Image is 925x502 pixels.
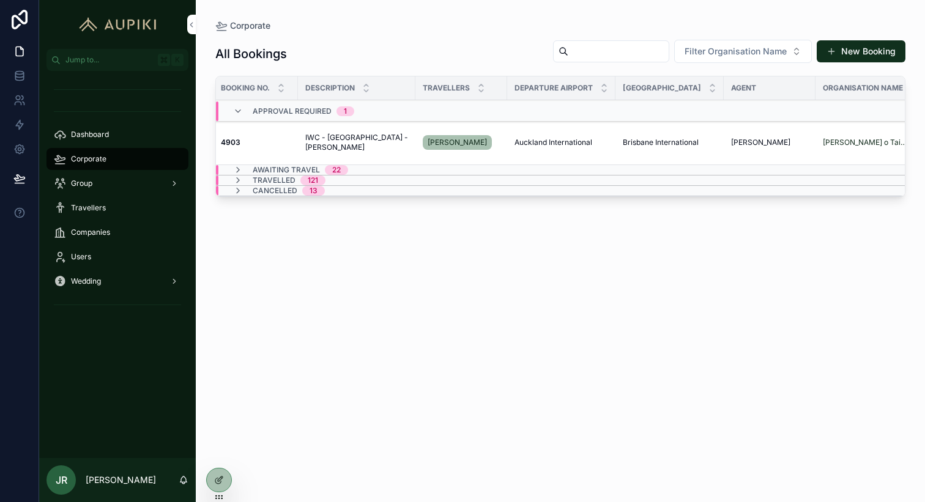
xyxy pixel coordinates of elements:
[71,276,101,286] span: Wedding
[731,138,808,147] a: [PERSON_NAME]
[731,83,756,93] span: Agent
[173,55,182,65] span: K
[423,135,492,150] a: [PERSON_NAME]
[731,138,790,147] span: [PERSON_NAME]
[71,154,106,164] span: Corporate
[823,83,903,93] span: Organisation Name
[46,197,188,219] a: Travellers
[428,138,487,147] span: [PERSON_NAME]
[215,20,270,32] a: Corporate
[46,172,188,194] a: Group
[71,179,92,188] span: Group
[46,124,188,146] a: Dashboard
[423,83,470,93] span: Travellers
[215,45,287,62] h1: All Bookings
[253,186,297,196] span: Cancelled
[310,186,318,196] div: 13
[221,83,270,93] span: Booking No.
[65,55,153,65] span: Jump to...
[515,83,593,93] span: Departure Airport
[46,148,188,170] a: Corporate
[253,175,295,185] span: Travelled
[73,15,162,34] img: App logo
[253,106,332,116] span: Approval Required
[46,49,188,71] button: Jump to...K
[71,252,91,262] span: Users
[221,138,240,147] strong: 4903
[332,165,341,175] div: 22
[623,138,716,147] a: Brisbane International
[308,175,318,185] div: 121
[423,133,500,152] a: [PERSON_NAME]
[230,20,270,32] span: Corporate
[823,138,910,147] a: [PERSON_NAME] o Tainui
[685,45,787,57] span: Filter Organisation Name
[46,270,188,292] a: Wedding
[623,138,699,147] span: Brisbane International
[221,138,291,147] a: 4903
[56,473,67,487] span: JR
[515,138,592,147] span: Auckland International
[344,106,347,116] div: 1
[71,203,106,213] span: Travellers
[623,83,701,93] span: [GEOGRAPHIC_DATA]
[305,133,408,152] a: IWC - [GEOGRAPHIC_DATA] - [PERSON_NAME]
[46,246,188,268] a: Users
[46,221,188,243] a: Companies
[71,227,110,237] span: Companies
[86,474,156,486] p: [PERSON_NAME]
[71,130,109,139] span: Dashboard
[674,40,812,63] button: Select Button
[305,83,355,93] span: Description
[253,165,320,175] span: Awaiting Travel
[39,71,196,330] div: scrollable content
[515,138,608,147] a: Auckland International
[817,40,905,62] button: New Booking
